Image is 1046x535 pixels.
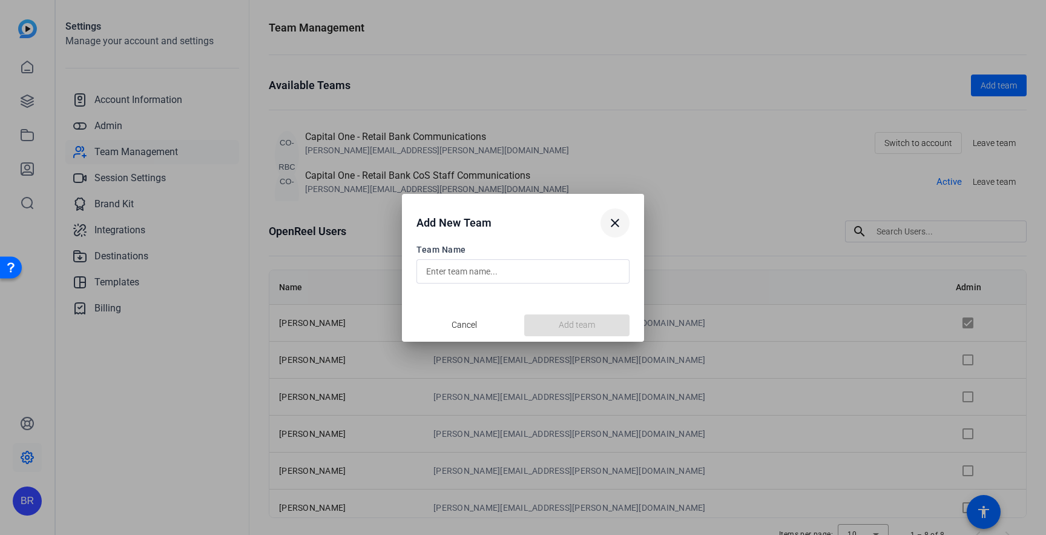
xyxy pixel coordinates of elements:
[426,264,620,279] input: Enter team name...
[416,216,492,230] h1: Add New Team
[452,319,477,331] span: Cancel
[416,314,512,336] button: Cancel
[416,244,630,256] span: Team Name
[608,216,622,230] mat-icon: close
